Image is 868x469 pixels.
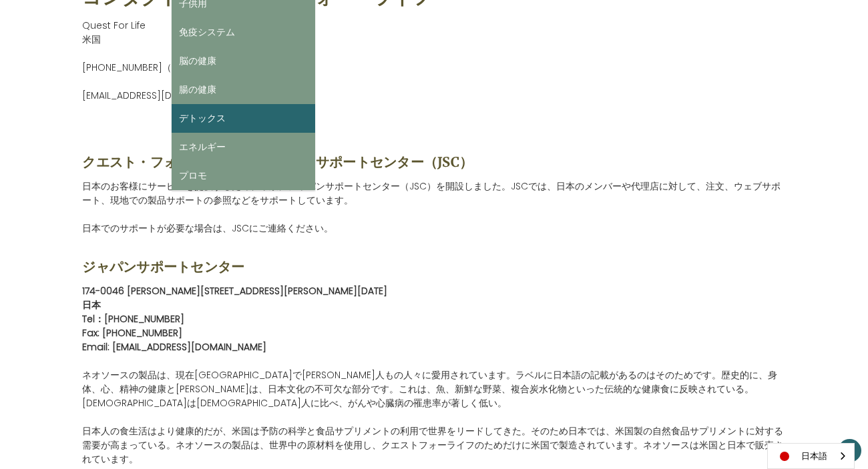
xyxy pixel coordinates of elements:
[82,258,244,275] strong: ジャパンサポートセンター
[172,161,315,190] a: プロモ
[767,443,855,469] div: Language
[172,133,315,161] a: エネルギー
[767,443,855,469] aside: Language selected: 日本語
[172,104,315,133] a: デトックス
[172,75,315,104] a: 腸の健康
[172,47,315,75] a: 脳の健康
[82,89,785,103] p: [EMAIL_ADDRESS][DOMAIN_NAME]
[82,179,785,207] p: 日本のお客様にサービスを提供するため、東京にジャパンサポートセンター（JSC）を開設しました。JSCでは、日本のメンバーや代理店に対して、注文、ウェブサポート、現地での製品サポートの参照などをサ...
[82,284,387,354] strong: 174-0046 [PERSON_NAME][STREET_ADDRESS][PERSON_NAME][DATE] 日本 Tel：[PHONE_NUMBER] Fax: [PHONE_NUMBE...
[768,444,854,468] a: 日本語
[82,424,785,466] p: 日本人の食生活はより健康的だが、米国は予防の科学と食品サプリメントの利用で世界をリードしてきた。そのため日本では、米国製の自然食品サプリメントに対する需要が高まっている。ネオソースの製品は、世界...
[82,221,785,236] p: 日本でのサポートが必要な場合は、JSCにご連絡ください。
[82,19,785,47] p: Quest For Life 米国
[172,18,315,47] a: 免疫システム
[82,368,785,410] p: ネオソースの製品は、現在[GEOGRAPHIC_DATA]で[PERSON_NAME]人もの人々に愛用されています。ラベルに日本語の記載があるのはそのためです。歴史的に、身体、心、精神の健康と[...
[82,152,785,172] h4: クエスト・フォー・ライフ・ジャパン サポートセンター（JSC）
[82,61,785,75] p: [PHONE_NUMBER]（電話）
